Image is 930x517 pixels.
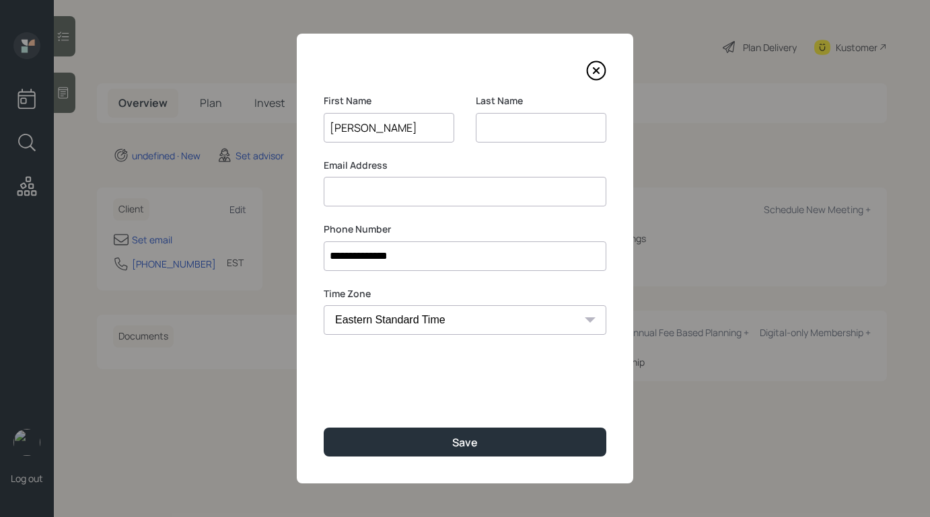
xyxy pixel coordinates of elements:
[452,435,478,450] div: Save
[324,287,606,301] label: Time Zone
[476,94,606,108] label: Last Name
[324,94,454,108] label: First Name
[324,428,606,456] button: Save
[324,159,606,172] label: Email Address
[324,223,606,236] label: Phone Number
